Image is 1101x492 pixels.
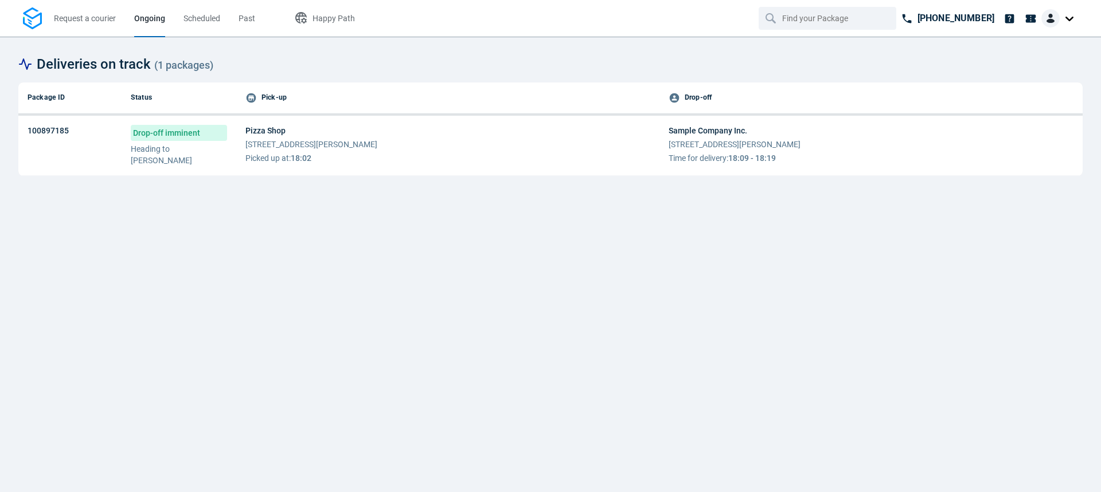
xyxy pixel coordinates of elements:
span: Request a courier [54,14,116,23]
span: Ongoing [134,14,165,23]
span: [STREET_ADDRESS][PERSON_NAME] [245,139,377,150]
span: Scheduled [183,14,220,23]
span: 18:02 [291,153,311,163]
th: Package ID [18,82,122,113]
input: Find your Package [782,7,875,29]
span: 18:09 - 18:19 [728,153,776,163]
p: Heading to [PERSON_NAME] [131,143,227,166]
span: : [669,152,801,164]
span: ( 1 packages ) [154,59,213,71]
span: Deliveries on track [37,55,213,73]
span: Pizza Shop [245,125,377,136]
span: Drop-off imminent [131,125,227,141]
p: [PHONE_NUMBER] [918,11,994,25]
span: Happy Path [313,14,355,23]
div: Drop-off [669,92,1073,104]
span: Time for delivery [669,153,727,163]
a: [PHONE_NUMBER] [896,7,999,30]
span: [STREET_ADDRESS][PERSON_NAME] [669,139,801,150]
span: Sample Company Inc. [669,125,801,136]
div: Pick-up [245,92,650,104]
img: Logo [23,7,42,30]
th: Status [122,82,236,113]
span: Picked up at [245,153,289,163]
span: 100897185 [28,125,69,136]
img: Client [1041,9,1060,27]
span: : [245,152,377,164]
span: Past [239,14,255,23]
